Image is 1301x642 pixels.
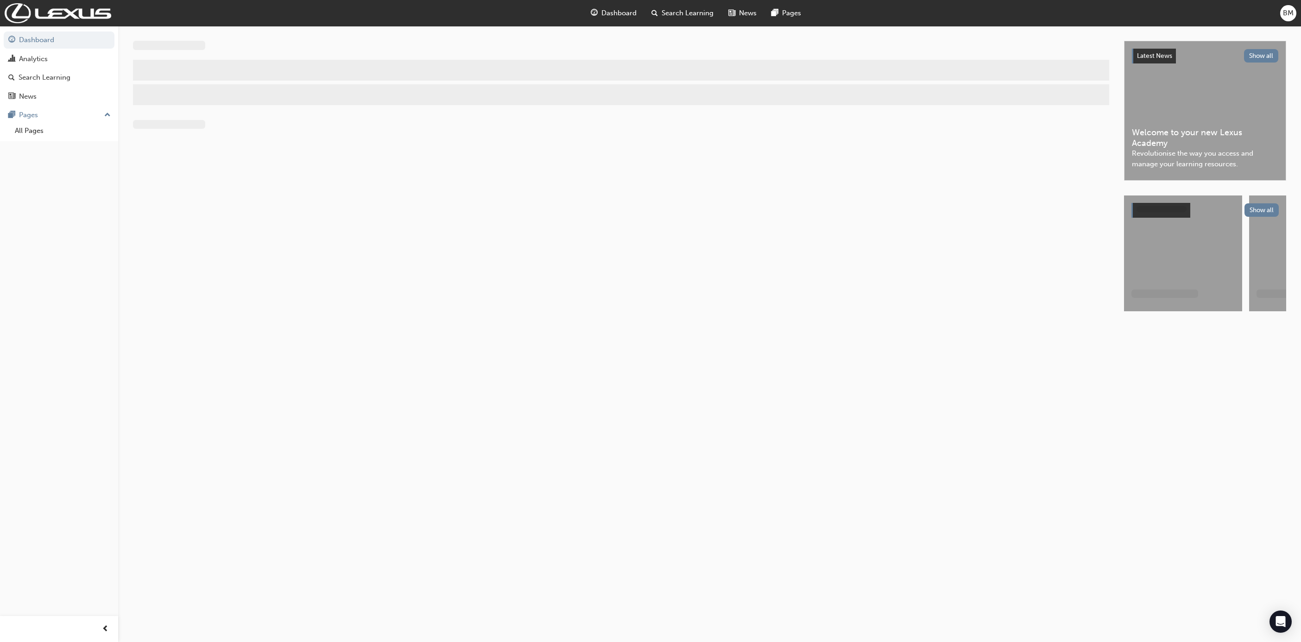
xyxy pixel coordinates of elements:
[4,31,114,49] a: Dashboard
[739,8,757,19] span: News
[8,74,15,82] span: search-icon
[1244,203,1279,217] button: Show all
[583,4,644,23] a: guage-iconDashboard
[771,7,778,19] span: pages-icon
[1131,203,1279,218] a: Show all
[4,107,114,124] button: Pages
[1269,611,1292,633] div: Open Intercom Messenger
[1137,52,1172,60] span: Latest News
[721,4,764,23] a: news-iconNews
[19,91,37,102] div: News
[728,7,735,19] span: news-icon
[1132,148,1278,169] span: Revolutionise the way you access and manage your learning resources.
[4,50,114,68] a: Analytics
[1132,49,1278,63] a: Latest NewsShow all
[601,8,637,19] span: Dashboard
[1124,41,1286,181] a: Latest NewsShow allWelcome to your new Lexus AcademyRevolutionise the way you access and manage y...
[8,93,15,101] span: news-icon
[1132,127,1278,148] span: Welcome to your new Lexus Academy
[1244,49,1279,63] button: Show all
[1280,5,1296,21] button: BM
[19,54,48,64] div: Analytics
[662,8,714,19] span: Search Learning
[8,111,15,120] span: pages-icon
[19,72,70,83] div: Search Learning
[8,55,15,63] span: chart-icon
[4,30,114,107] button: DashboardAnalyticsSearch LearningNews
[104,109,111,121] span: up-icon
[11,124,114,138] a: All Pages
[591,7,598,19] span: guage-icon
[8,36,15,44] span: guage-icon
[782,8,801,19] span: Pages
[19,110,38,120] div: Pages
[4,69,114,86] a: Search Learning
[4,88,114,105] a: News
[644,4,721,23] a: search-iconSearch Learning
[764,4,808,23] a: pages-iconPages
[102,623,109,635] span: prev-icon
[5,3,111,23] img: Trak
[1283,8,1294,19] span: BM
[651,7,658,19] span: search-icon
